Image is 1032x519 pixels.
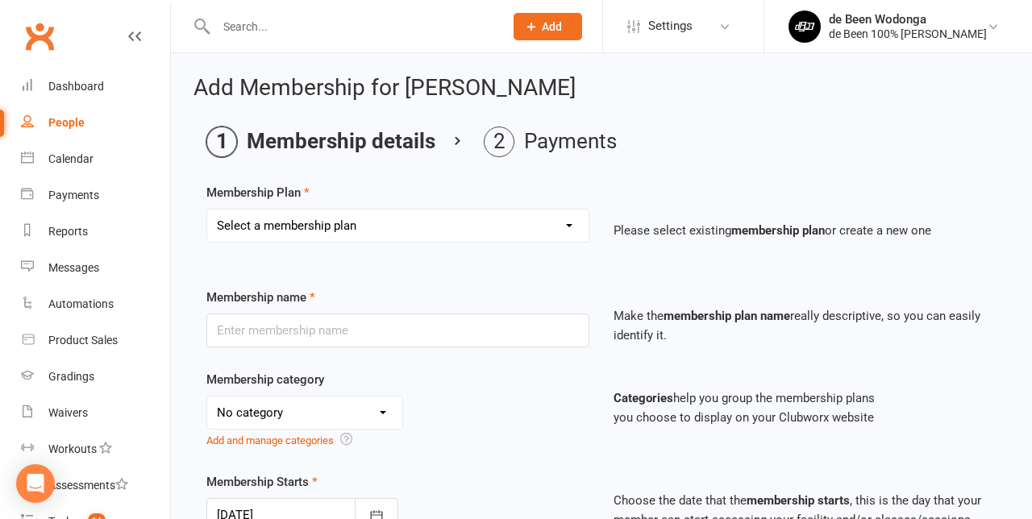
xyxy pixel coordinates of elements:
[514,13,582,40] button: Add
[614,391,673,405] strong: Categories
[206,434,334,446] a: Add and manage categories
[747,493,850,508] strong: membership starts
[614,221,997,240] p: Please select existing or create a new one
[21,395,170,431] a: Waivers
[48,442,97,455] div: Workouts
[21,214,170,250] a: Reports
[21,286,170,322] a: Automations
[21,431,170,467] a: Workouts
[48,189,99,201] div: Payments
[48,261,99,274] div: Messages
[21,69,170,105] a: Dashboard
[542,20,562,33] span: Add
[21,177,170,214] a: Payments
[829,12,987,27] div: de Been Wodonga
[19,16,60,56] a: Clubworx
[48,479,128,492] div: Assessments
[206,472,318,492] label: Membership Starts
[614,306,997,345] p: Make the really descriptive, so you can easily identify it.
[21,105,170,141] a: People
[829,27,987,41] div: de Been 100% [PERSON_NAME]
[21,141,170,177] a: Calendar
[789,10,821,43] img: thumb_image1710905826.png
[731,223,825,238] strong: membership plan
[193,76,1009,101] h2: Add Membership for [PERSON_NAME]
[48,370,94,383] div: Gradings
[206,288,315,307] label: Membership name
[48,406,88,419] div: Waivers
[648,8,693,44] span: Settings
[21,322,170,359] a: Product Sales
[206,370,324,389] label: Membership category
[48,297,114,310] div: Automations
[484,127,617,157] li: Payments
[664,309,790,323] strong: membership plan name
[21,359,170,395] a: Gradings
[206,127,435,157] li: Membership details
[21,250,170,286] a: Messages
[48,334,118,347] div: Product Sales
[206,183,310,202] label: Membership Plan
[48,152,94,165] div: Calendar
[21,467,170,504] a: Assessments
[48,116,85,129] div: People
[48,80,104,93] div: Dashboard
[48,225,88,238] div: Reports
[614,388,997,427] p: help you group the membership plans you choose to display on your Clubworx website
[206,313,589,347] input: Enter membership name
[211,15,493,38] input: Search...
[16,464,55,503] div: Open Intercom Messenger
